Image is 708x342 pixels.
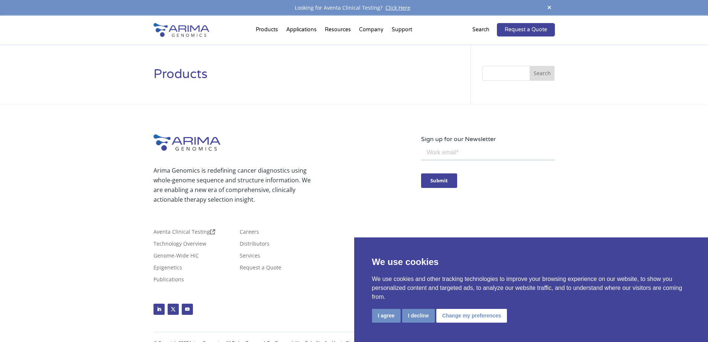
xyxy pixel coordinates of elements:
a: Distributors [240,241,269,249]
p: Sign up for our Newsletter [421,134,555,144]
p: Arima Genomics is redefining cancer diagnostics using whole-genome sequence and structure informa... [153,166,314,204]
button: I agree [372,309,401,323]
div: Looking for Aventa Clinical Testing? [153,3,555,13]
a: Follow on X [168,304,179,315]
a: Technology Overview [153,241,206,249]
a: Aventa Clinical Testing [153,229,215,237]
a: Follow on LinkedIn [153,304,165,315]
a: Request a Quote [240,265,281,273]
a: Epigenetics [153,265,182,273]
a: Careers [240,229,259,237]
h1: Products [153,66,449,89]
a: Genome-Wide HiC [153,253,199,261]
p: We use cookies and other tracking technologies to improve your browsing experience on our website... [372,275,691,301]
button: I decline [402,309,435,323]
iframe: Form 0 [421,144,555,193]
a: Follow on Youtube [182,304,193,315]
p: We use cookies [372,255,691,269]
p: Search [472,25,489,35]
a: Request a Quote [497,23,555,36]
img: Arima-Genomics-logo [153,134,220,151]
a: Click Here [382,4,413,11]
img: Arima-Genomics-logo [153,23,209,37]
a: Services [240,253,260,261]
button: Change my preferences [436,309,507,323]
button: Search [530,66,555,81]
a: Publications [153,277,184,285]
